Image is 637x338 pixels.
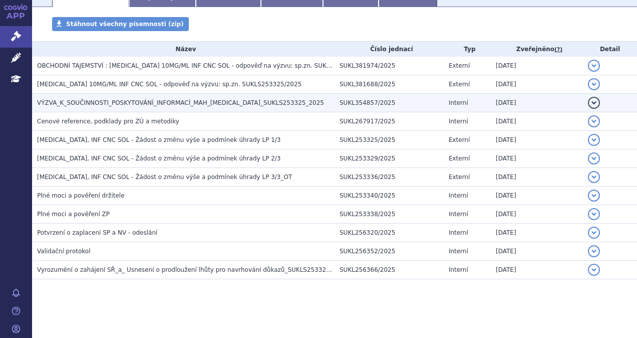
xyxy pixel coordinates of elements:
[588,264,600,276] button: detail
[335,42,444,57] th: Číslo jednací
[588,97,600,109] button: detail
[491,261,583,279] td: [DATE]
[37,211,110,218] span: Plné moci a pověření ZP
[335,75,444,94] td: SUKL381688/2025
[37,118,179,125] span: Cenové reference, podklady pro ZÚ a metodiky
[588,134,600,146] button: detail
[335,57,444,75] td: SUKL381974/2025
[583,42,637,57] th: Detail
[491,187,583,205] td: [DATE]
[449,174,470,181] span: Externí
[554,46,562,53] abbr: (?)
[449,155,470,162] span: Externí
[335,205,444,224] td: SUKL253338/2025
[449,62,470,69] span: Externí
[588,78,600,90] button: detail
[449,81,470,88] span: Externí
[335,224,444,242] td: SUKL256320/2025
[335,131,444,149] td: SUKL253325/2025
[32,42,335,57] th: Název
[335,112,444,131] td: SUKL267917/2025
[37,266,347,273] span: Vyrozumění o zahájení SŘ_a_ Usnesení o prodloužení lhůty pro navrhování důkazů_SUKLS253325/2025
[37,229,157,236] span: Potvrzení o zaplacení SP a NV - odeslání
[37,99,324,106] span: VÝZVA_K_SOUČINNOSTI_POSKYTOVÁNÍ_INFORMACÍ_MAH_OPDIVO_SUKLS253325_2025
[66,21,184,28] span: Stáhnout všechny písemnosti (zip)
[37,248,91,255] span: Validační protokol
[491,131,583,149] td: [DATE]
[491,57,583,75] td: [DATE]
[449,229,468,236] span: Interní
[37,174,292,181] span: OPDIVO, INF CNC SOL - Žádost o změnu výše a podmínek úhrady LP 3/3_OT
[588,171,600,183] button: detail
[37,136,281,143] span: OPDIVO, INF CNC SOL - Žádost o změnu výše a podmínek úhrady LP 1/3
[491,168,583,187] td: [DATE]
[335,261,444,279] td: SUKL256366/2025
[491,205,583,224] td: [DATE]
[588,208,600,220] button: detail
[335,94,444,112] td: SUKL354857/2025
[449,192,468,199] span: Interní
[335,168,444,187] td: SUKL253336/2025
[491,242,583,261] td: [DATE]
[52,17,189,31] a: Stáhnout všechny písemnosti (zip)
[449,136,470,143] span: Externí
[588,152,600,164] button: detail
[444,42,491,57] th: Typ
[588,115,600,127] button: detail
[335,242,444,261] td: SUKL256352/2025
[491,112,583,131] td: [DATE]
[491,149,583,168] td: [DATE]
[588,60,600,72] button: detail
[449,99,468,106] span: Interní
[588,227,600,239] button: detail
[449,118,468,125] span: Interní
[588,245,600,257] button: detail
[449,248,468,255] span: Interní
[335,187,444,205] td: SUKL253340/2025
[491,75,583,94] td: [DATE]
[491,42,583,57] th: Zveřejněno
[37,62,374,69] span: OBCHODNÍ TAJEMSTVÍ : Opdivo 10MG/ML INF CNC SOL - odpověď na výzvu: sp.zn. SUKLS253325/2025
[491,224,583,242] td: [DATE]
[37,81,301,88] span: Opdivo 10MG/ML INF CNC SOL - odpověď na výzvu: sp.zn. SUKLS253325/2025
[37,192,125,199] span: Plné moci a pověření držitele
[449,266,468,273] span: Interní
[37,155,281,162] span: OPDIVO, INF CNC SOL - Žádost o změnu výše a podmínek úhrady LP 2/3
[491,94,583,112] td: [DATE]
[588,190,600,202] button: detail
[449,211,468,218] span: Interní
[335,149,444,168] td: SUKL253329/2025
